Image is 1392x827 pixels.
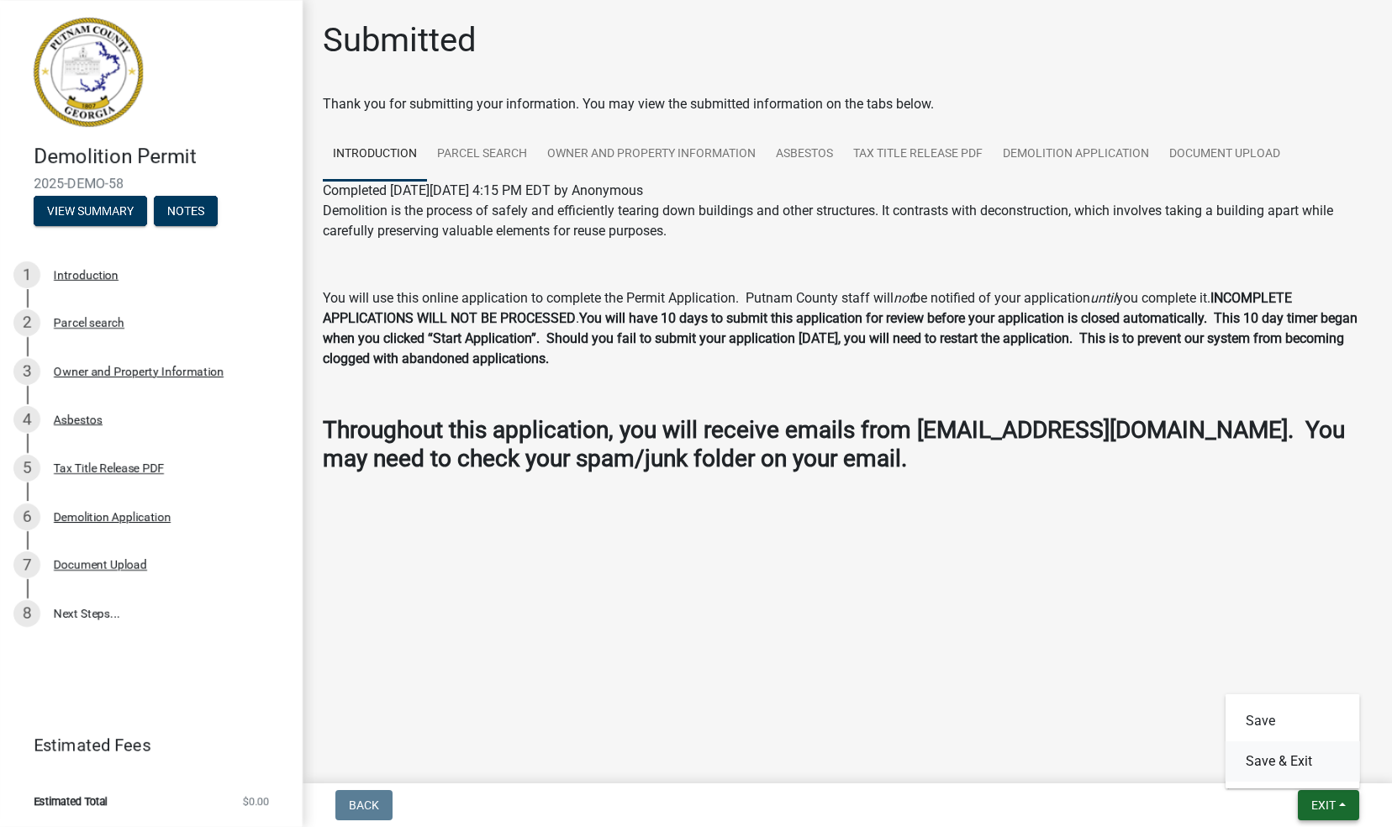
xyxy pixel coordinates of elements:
strong: You will have 10 days to submit this application for review before your application is closed aut... [323,310,1358,366]
button: View Summary [34,196,147,226]
a: Asbestos [766,128,843,182]
strong: Throughout this application, you will receive emails from [EMAIL_ADDRESS][DOMAIN_NAME]. You may n... [323,416,1345,472]
div: Exit [1226,694,1360,788]
div: 5 [13,455,40,482]
button: Back [335,790,393,820]
span: Back [349,798,379,812]
button: Notes [154,196,218,226]
span: 2025-DEMO-58 [34,176,269,192]
a: Tax Title Release PDF [843,128,993,182]
p: Demolition is the process of safely and efficiently tearing down buildings and other structures. ... [323,201,1372,241]
div: 6 [13,503,40,530]
button: Save & Exit [1226,741,1360,782]
a: Demolition Application [993,128,1159,182]
wm-modal-confirm: Notes [154,205,218,219]
a: Introduction [323,128,427,182]
div: Tax Title Release PDF [54,462,164,474]
span: Completed [DATE][DATE] 4:15 PM EDT by Anonymous [323,182,643,198]
p: You will use this online application to complete the Permit Application. Putnam County staff will... [323,288,1372,369]
button: Save [1226,701,1360,741]
img: Putnam County, Georgia [34,18,143,127]
span: $0.00 [243,796,269,807]
a: Document Upload [1159,128,1290,182]
div: Owner and Property Information [54,366,224,377]
div: Demolition Application [54,511,171,523]
span: Exit [1311,798,1336,812]
h1: Submitted [323,20,477,61]
div: 2 [13,309,40,336]
i: until [1090,290,1116,306]
div: 8 [13,600,40,627]
a: Owner and Property Information [537,128,766,182]
i: not [894,290,913,306]
div: Introduction [54,269,119,281]
div: Thank you for submitting your information. You may view the submitted information on the tabs below. [323,94,1372,114]
wm-modal-confirm: Summary [34,205,147,219]
button: Exit [1298,790,1359,820]
div: 7 [13,551,40,578]
div: Parcel search [54,317,124,329]
div: Document Upload [54,559,147,571]
div: 3 [13,358,40,385]
div: 1 [13,261,40,288]
div: Asbestos [54,413,103,425]
a: Parcel search [427,128,537,182]
div: 4 [13,406,40,433]
h4: Demolition Permit [34,145,289,169]
span: Estimated Total [34,796,108,807]
a: Estimated Fees [13,729,276,762]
